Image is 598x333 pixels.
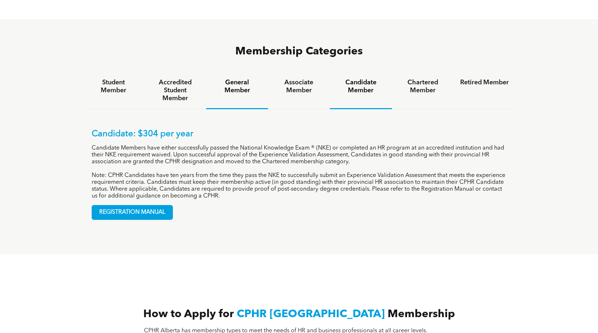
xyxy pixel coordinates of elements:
[92,172,507,200] p: Note: CPHR Candidates have ten years from the time they pass the NKE to successfully submit an Ex...
[398,79,447,94] h4: Chartered Member
[92,129,507,139] p: Candidate: $304 per year
[143,309,234,320] span: How to Apply for
[92,205,173,219] span: REGISTRATION MANUAL
[213,79,261,94] h4: General Member
[89,79,138,94] h4: Student Member
[92,145,507,165] p: Candidate Members have either successfully passed the National Knowledge Exam ® (NKE) or complete...
[92,205,173,220] a: REGISTRATION MANUAL
[237,309,385,320] span: CPHR [GEOGRAPHIC_DATA]
[275,79,323,94] h4: Associate Member
[151,79,200,102] h4: Accredited Student Member
[235,46,363,57] span: Membership Categories
[336,79,385,94] h4: Candidate Member
[460,79,509,86] h4: Retired Member
[388,309,455,320] span: Membership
